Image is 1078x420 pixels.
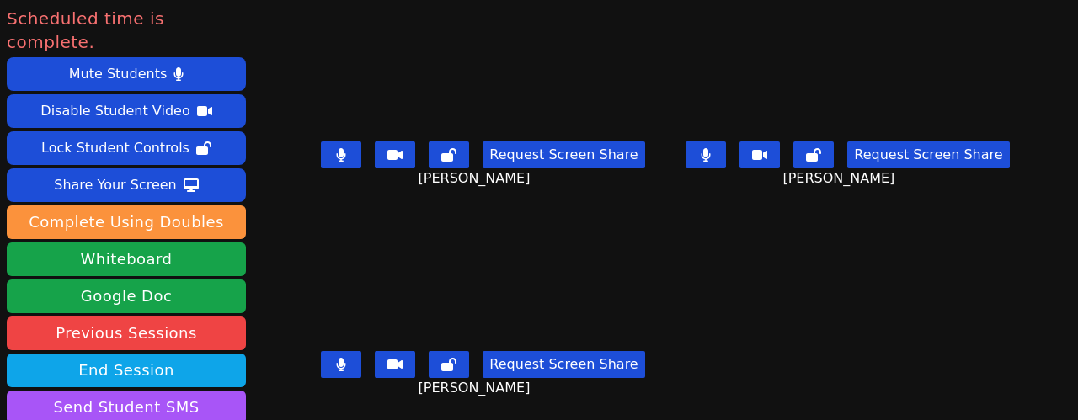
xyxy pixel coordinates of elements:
[483,351,644,378] button: Request Screen Share
[7,168,246,202] button: Share Your Screen
[7,7,246,54] span: Scheduled time is complete.
[782,168,899,189] span: [PERSON_NAME]
[847,141,1009,168] button: Request Screen Share
[7,354,246,387] button: End Session
[7,316,246,350] a: Previous Sessions
[7,205,246,239] button: Complete Using Doubles
[69,61,167,88] div: Mute Students
[54,172,177,199] div: Share Your Screen
[41,135,189,162] div: Lock Student Controls
[7,242,246,276] button: Whiteboard
[7,94,246,128] button: Disable Student Video
[7,131,246,165] button: Lock Student Controls
[483,141,644,168] button: Request Screen Share
[419,168,535,189] span: [PERSON_NAME]
[7,279,246,313] a: Google Doc
[7,57,246,91] button: Mute Students
[40,98,189,125] div: Disable Student Video
[419,378,535,398] span: [PERSON_NAME]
